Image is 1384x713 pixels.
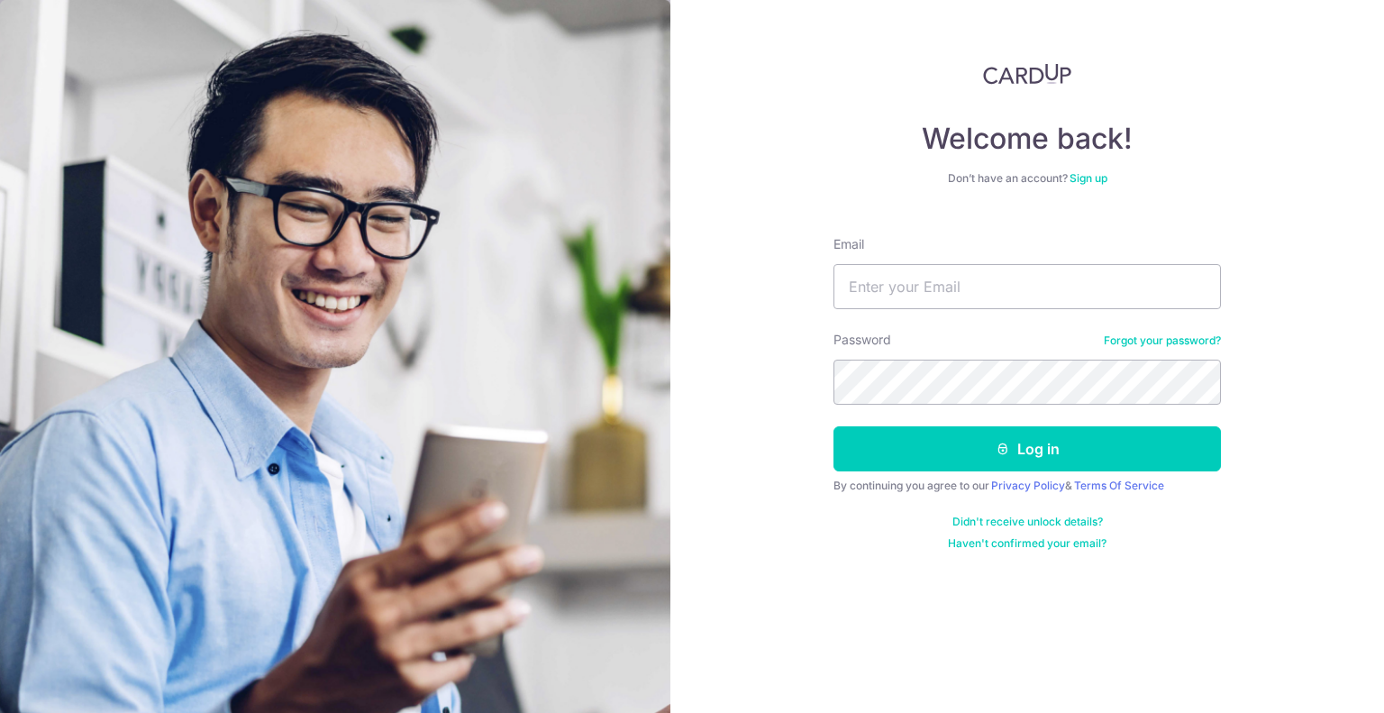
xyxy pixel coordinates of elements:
[833,235,864,253] label: Email
[833,331,891,349] label: Password
[952,515,1103,529] a: Didn't receive unlock details?
[833,264,1221,309] input: Enter your Email
[1070,171,1107,185] a: Sign up
[1104,334,1221,348] a: Forgot your password?
[833,171,1221,186] div: Don’t have an account?
[983,63,1071,85] img: CardUp Logo
[991,479,1065,492] a: Privacy Policy
[833,479,1221,493] div: By continuing you agree to our &
[833,426,1221,471] button: Log in
[833,121,1221,157] h4: Welcome back!
[948,536,1106,551] a: Haven't confirmed your email?
[1074,479,1164,492] a: Terms Of Service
